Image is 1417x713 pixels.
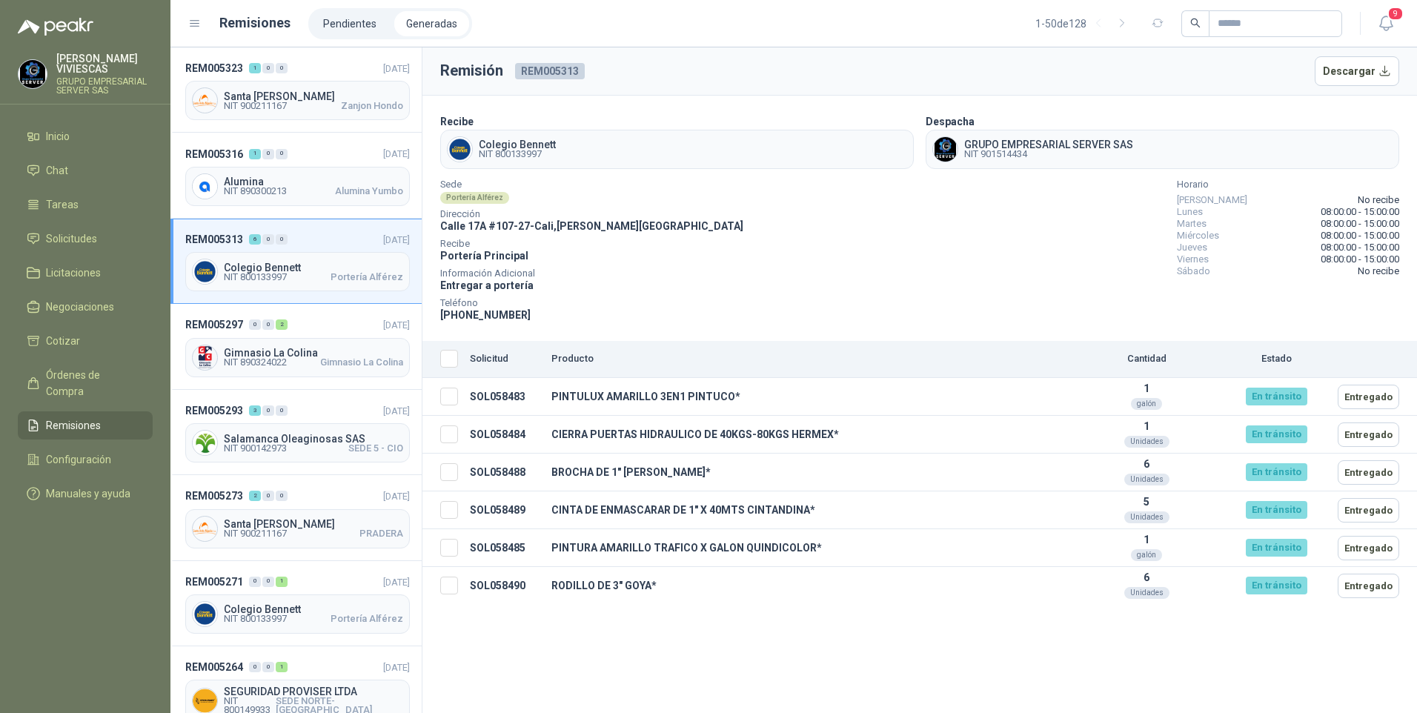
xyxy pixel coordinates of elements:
[170,133,422,218] a: REM005316100[DATE] Company LogoAluminaNIT 890300213Alumina Yumbo
[1246,463,1307,481] div: En tránsito
[219,13,291,33] h1: Remisiones
[383,234,410,245] span: [DATE]
[262,149,274,159] div: 0
[56,77,153,95] p: GRUPO EMPRESARIAL SERVER SAS
[394,11,469,36] li: Generadas
[193,345,217,370] img: Company Logo
[249,319,261,330] div: 0
[383,63,410,74] span: [DATE]
[1078,458,1215,470] p: 6
[440,220,743,232] span: Calle 17A #107-27 - Cali , [PERSON_NAME][GEOGRAPHIC_DATA]
[964,150,1133,159] span: NIT 901514434
[193,259,217,284] img: Company Logo
[422,341,464,378] th: Seleccionar/deseleccionar
[170,475,422,560] a: REM005273200[DATE] Company LogoSanta [PERSON_NAME]NIT 900211167PRADERA
[1221,341,1332,378] th: Estado
[56,53,153,74] p: [PERSON_NAME] VIVIESCAS
[249,63,261,73] div: 1
[1190,18,1201,28] span: search
[341,102,403,110] span: Zanjon Hondo
[224,434,403,444] span: Salamanca Oleaginosas SAS
[46,417,101,434] span: Remisiones
[1078,496,1215,508] p: 5
[193,517,217,541] img: Company Logo
[1246,388,1307,405] div: En tránsito
[18,411,153,440] a: Remisiones
[18,18,93,36] img: Logo peakr
[18,361,153,405] a: Órdenes de Compra
[249,149,261,159] div: 1
[170,47,422,133] a: REM005323100[DATE] Company LogoSanta [PERSON_NAME]NIT 900211167Zanjon Hondo
[383,319,410,331] span: [DATE]
[170,219,422,304] a: REM005313600[DATE] Company LogoColegio BennettNIT 800133997Portería Alférez
[185,316,243,333] span: REM005297
[249,491,261,501] div: 2
[46,162,68,179] span: Chat
[1177,253,1209,265] span: Viernes
[1131,549,1162,561] div: galón
[1078,420,1215,432] p: 1
[479,150,556,159] span: NIT 800133997
[320,358,403,367] span: Gimnasio La Colina
[224,102,287,110] span: NIT 900211167
[1321,230,1399,242] span: 08:00:00 - 15:00:00
[185,60,243,76] span: REM005323
[276,319,288,330] div: 2
[19,60,47,88] img: Company Logo
[193,431,217,455] img: Company Logo
[1177,218,1207,230] span: Martes
[464,529,545,567] td: SOL058485
[224,444,287,453] span: NIT 900142973
[276,234,288,245] div: 0
[185,146,243,162] span: REM005316
[170,561,422,646] a: REM005271001[DATE] Company LogoColegio BennettNIT 800133997Portería Alférez
[46,265,101,281] span: Licitaciones
[1177,181,1399,188] span: Horario
[464,341,545,378] th: Solicitud
[448,137,472,162] img: Company Logo
[276,149,288,159] div: 0
[545,567,1072,605] td: RODILLO DE 3" GOYA*
[464,416,545,454] td: SOL058484
[545,491,1072,529] td: CINTA DE ENMASCARAR DE 1" X 40MTS CINTANDINA*
[224,262,403,273] span: Colegio Bennett
[479,139,556,150] span: Colegio Bennett
[335,187,403,196] span: Alumina Yumbo
[18,225,153,253] a: Solicitudes
[515,63,585,79] span: REM005313
[1177,265,1210,277] span: Sábado
[262,63,274,73] div: 0
[193,602,217,626] img: Company Logo
[1338,536,1399,560] button: Entregado
[18,122,153,150] a: Inicio
[348,444,403,453] span: SEDE 5 - CIO
[262,491,274,501] div: 0
[249,662,261,672] div: 0
[464,378,545,416] td: SOL058483
[383,405,410,417] span: [DATE]
[926,116,975,127] b: Despacha
[1221,567,1332,605] td: En tránsito
[1338,498,1399,523] button: Entregado
[1246,501,1307,519] div: En tránsito
[224,273,287,282] span: NIT 800133997
[276,63,288,73] div: 0
[185,488,243,504] span: REM005273
[440,210,743,218] span: Dirección
[224,529,287,538] span: NIT 900211167
[262,319,274,330] div: 0
[224,614,287,623] span: NIT 800133997
[1321,242,1399,253] span: 08:00:00 - 15:00:00
[249,234,261,245] div: 6
[193,689,217,713] img: Company Logo
[249,577,261,587] div: 0
[1246,539,1307,557] div: En tránsito
[359,529,403,538] span: PRADERA
[464,567,545,605] td: SOL058490
[311,11,388,36] a: Pendientes
[193,88,217,113] img: Company Logo
[1246,577,1307,594] div: En tránsito
[46,128,70,145] span: Inicio
[18,480,153,508] a: Manuales y ayuda
[1358,194,1399,206] span: No recibe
